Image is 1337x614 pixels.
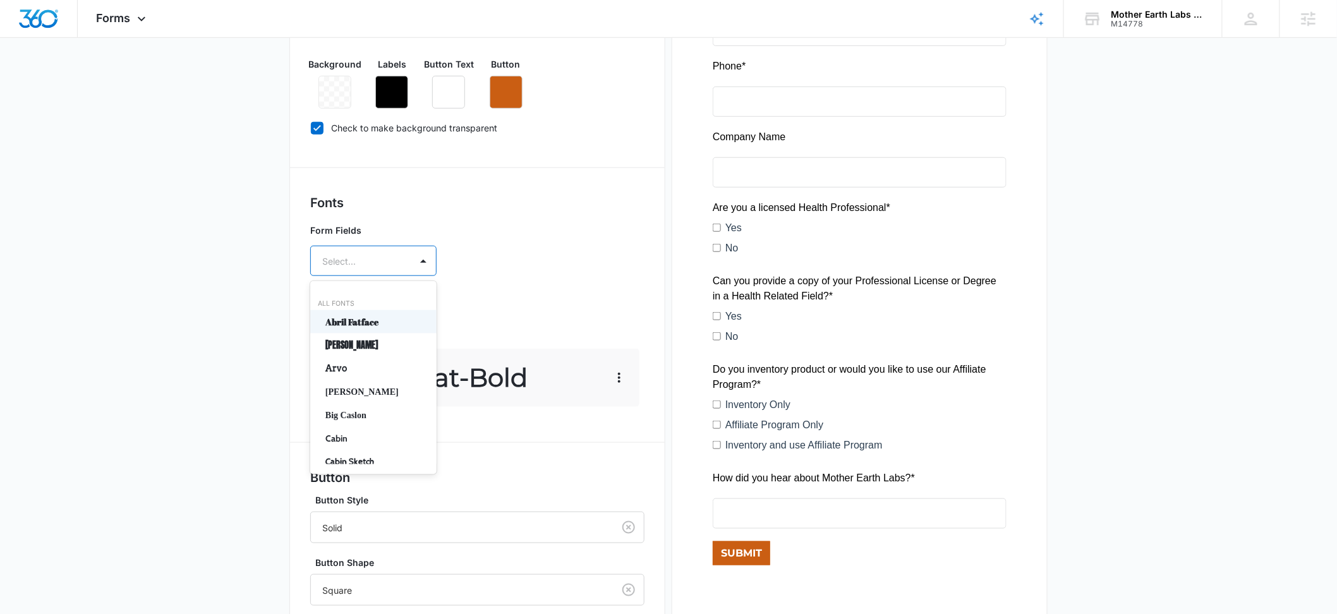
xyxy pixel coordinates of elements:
label: Button Style [315,493,650,507]
p: Form Fields [310,224,437,237]
p: Labels [378,57,406,71]
button: Remove [375,76,408,109]
h3: Button [310,468,644,487]
p: Arvo [325,362,419,375]
label: Inventory Only [13,480,78,495]
label: No [13,412,25,427]
p: Button Text [424,57,474,71]
label: Check to make background transparent [310,121,644,135]
p: Cabin [325,432,419,445]
button: Remove [490,76,523,109]
button: Remove [432,76,465,109]
label: Button Shape [315,556,650,569]
p: Background [308,57,361,71]
label: Yes [13,392,29,407]
p: Abril Fatface [325,315,419,328]
label: No [13,323,25,339]
h3: Fonts [310,193,644,212]
label: Yes [13,303,29,318]
button: Clear [619,580,639,600]
div: account id [1111,20,1204,28]
p: Big Caslon [325,409,419,422]
div: account name [1111,9,1204,20]
p: [PERSON_NAME] [325,339,419,352]
p: [PERSON_NAME] [325,385,419,399]
p: Cabin Sketch [325,455,419,469]
p: Button [492,57,521,71]
p: Form Button [310,327,639,340]
span: Forms [97,11,131,25]
button: Clear [619,517,639,538]
label: Inventory and use Affiliate Program [13,521,170,536]
div: All Fonts [310,299,437,309]
label: Affiliate Program Only [13,500,111,515]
